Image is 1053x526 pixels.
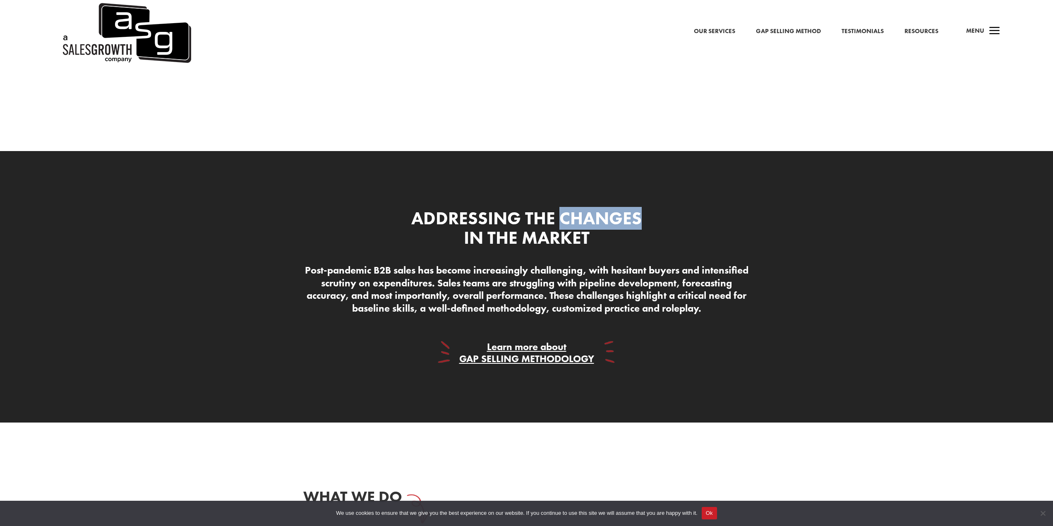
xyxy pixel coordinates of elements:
[303,487,474,511] h3: What We Do
[694,26,735,37] a: Our Services
[966,26,984,35] span: Menu
[842,26,884,37] a: Testimonials
[1039,509,1047,517] span: No
[303,264,750,315] p: Post-pandemic B2B sales has become increasingly challenging, with hesitant buyers and intensified...
[986,23,1003,40] span: a
[756,26,821,37] a: Gap Selling Method
[403,209,650,252] h3: Addressing The Changes In The Market
[459,340,594,365] a: Learn more about Gap Selling Methodology
[336,509,697,517] span: We use cookies to ensure that we give you the best experience on our website. If you continue to ...
[702,507,717,519] button: Ok
[459,352,594,365] span: Gap Selling Methodology
[904,26,938,37] a: Resources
